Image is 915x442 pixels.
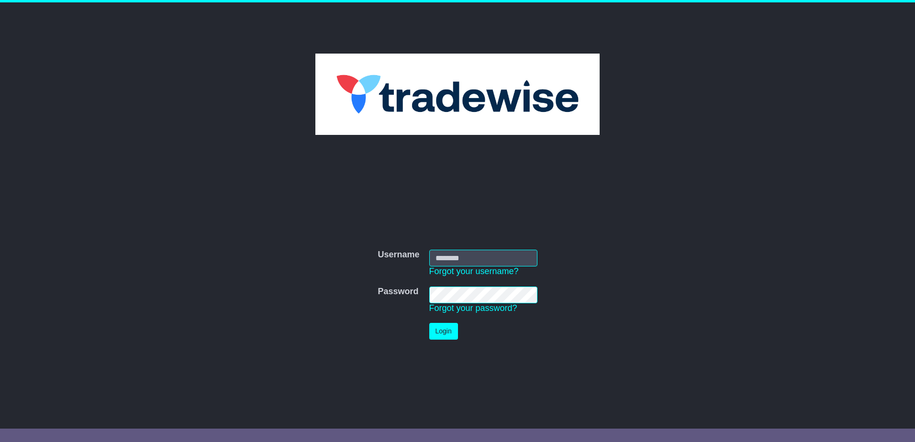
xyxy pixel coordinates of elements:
[429,266,519,276] a: Forgot your username?
[315,54,600,135] img: Tradewise Global Logistics
[429,303,517,313] a: Forgot your password?
[378,250,419,260] label: Username
[378,287,418,297] label: Password
[429,323,458,340] button: Login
